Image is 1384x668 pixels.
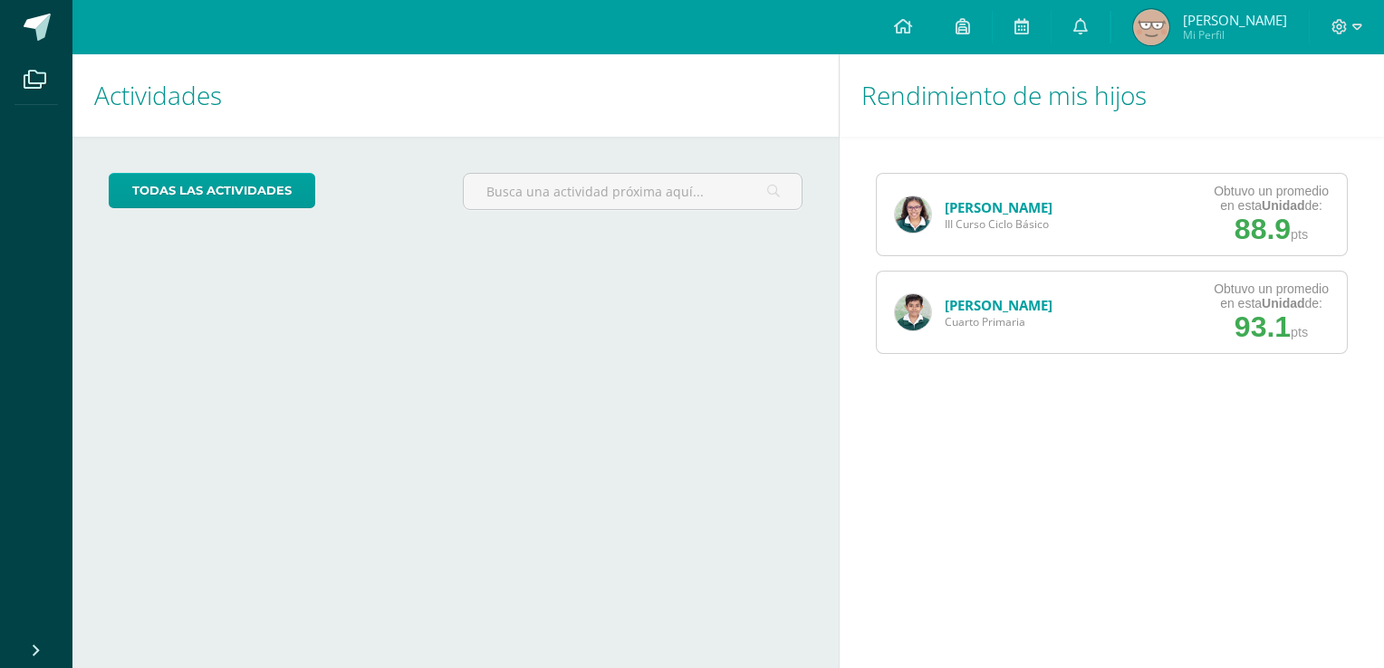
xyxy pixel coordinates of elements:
strong: Unidad [1262,296,1304,310]
span: Cuarto Primaria [945,314,1052,329]
img: b08fa849ce700c2446fec7341b01b967.png [1133,9,1169,45]
div: Obtuvo un promedio en esta de: [1214,282,1329,310]
span: pts [1291,325,1308,339]
span: III Curso Ciclo Básico [945,216,1052,232]
span: pts [1291,227,1308,242]
span: [PERSON_NAME] [1183,11,1287,29]
span: 93.1 [1235,310,1291,343]
span: Mi Perfil [1183,27,1287,43]
a: todas las Actividades [109,173,315,208]
span: 88.9 [1235,213,1291,245]
a: [PERSON_NAME] [945,198,1052,216]
strong: Unidad [1262,198,1304,213]
a: [PERSON_NAME] [945,296,1052,314]
img: 925ab58921bcf50dbb5c462857a28ef7.png [895,196,931,233]
h1: Actividades [94,54,817,137]
img: 64792640b9b43708a56f32178e568de4.png [895,294,931,330]
h1: Rendimiento de mis hijos [861,54,1362,137]
input: Busca una actividad próxima aquí... [464,174,802,209]
div: Obtuvo un promedio en esta de: [1214,184,1329,213]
